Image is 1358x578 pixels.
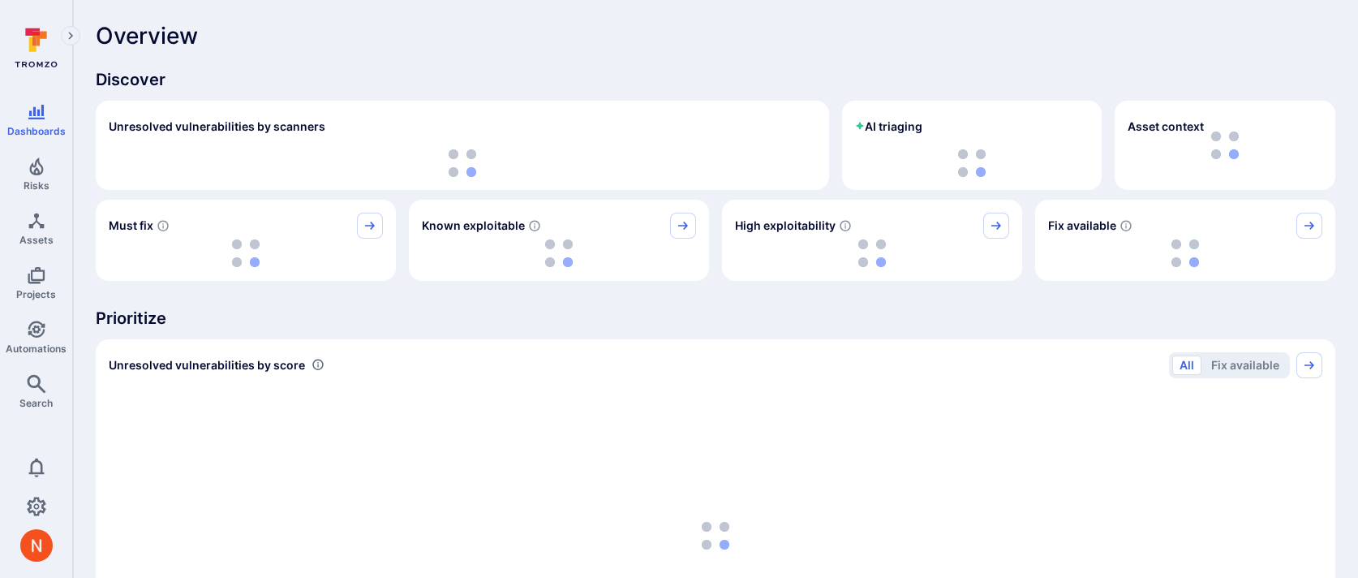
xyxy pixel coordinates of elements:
[855,149,1089,177] div: loading spinner
[422,218,525,234] span: Known exploitable
[722,200,1022,281] div: High exploitability
[1171,239,1199,267] img: Loading...
[96,68,1335,91] span: Discover
[65,29,76,43] i: Expand navigation menu
[312,356,324,373] div: Number of vulnerabilities in status 'Open' 'Triaged' and 'In process' grouped by score
[96,200,396,281] div: Must fix
[16,288,56,300] span: Projects
[61,26,80,45] button: Expand navigation menu
[1048,239,1322,268] div: loading spinner
[7,125,66,137] span: Dashboards
[20,529,53,562] div: Neeren Patki
[1204,356,1287,375] button: Fix available
[109,218,153,234] span: Must fix
[422,239,696,268] div: loading spinner
[109,119,325,135] h2: Unresolved vulnerabilities by scanners
[1035,200,1335,281] div: Fix available
[19,397,53,409] span: Search
[1048,218,1116,234] span: Fix available
[232,239,260,267] img: Loading...
[24,179,49,192] span: Risks
[157,219,170,232] svg: Risk score >=40 , missed SLA
[449,149,476,177] img: Loading...
[20,529,53,562] img: ACg8ocIprwjrgDQnDsNSk9Ghn5p5-B8DpAKWoJ5Gi9syOE4K59tr4Q=s96-c
[855,119,922,135] h2: AI triaging
[735,239,1009,268] div: loading spinner
[1172,356,1201,375] button: All
[6,343,67,355] span: Automations
[958,149,986,177] img: Loading...
[545,239,573,267] img: Loading...
[409,200,709,281] div: Known exploitable
[858,239,886,267] img: Loading...
[702,522,729,550] img: Loading...
[109,239,383,268] div: loading spinner
[735,218,836,234] span: High exploitability
[109,149,816,177] div: loading spinner
[1128,119,1204,135] span: Asset context
[839,219,852,232] svg: EPSS score ≥ 0.7
[96,307,1335,330] span: Prioritize
[96,23,198,49] span: Overview
[19,234,54,246] span: Assets
[1119,219,1132,232] svg: Vulnerabilities with fix available
[109,357,305,373] span: Unresolved vulnerabilities by score
[528,219,541,232] svg: Confirmed exploitable by KEV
